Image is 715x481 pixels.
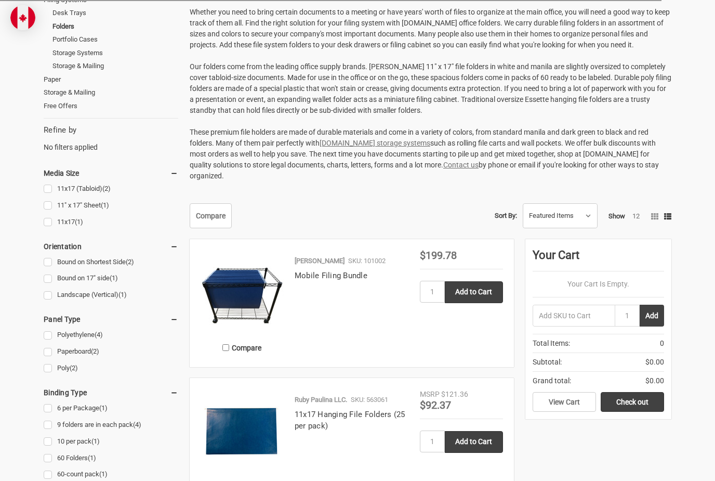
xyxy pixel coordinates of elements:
span: (2) [91,347,99,355]
span: (1) [118,291,127,298]
span: 0 [660,338,664,349]
a: Mobile Filing Bundle [295,271,367,280]
span: (4) [133,421,141,428]
a: 11x17 [44,215,178,229]
input: Compare [222,344,229,351]
a: 9 folders are in each pack [44,418,178,432]
p: [PERSON_NAME] [295,256,345,266]
a: Compare [190,203,232,228]
span: (1) [88,454,96,462]
p: These premium file holders are made of durable materials and come in a variety of colors, from st... [190,127,671,181]
a: [DOMAIN_NAME] storage systems [320,139,430,147]
span: $199.78 [420,249,457,262]
img: duty and tax information for Canada [10,5,35,30]
a: 10 per pack [44,435,178,449]
a: Polyethylene [44,328,178,342]
a: Bound on Shortest Side [44,255,178,269]
a: Poly [44,361,178,375]
h5: Panel Type [44,313,178,326]
a: Portfolio Cases [52,33,178,46]
a: Free Offers [44,99,178,113]
a: Storage & Mailing [44,86,178,99]
div: Your Cart [533,246,664,271]
a: Landscape (Vertical) [44,288,178,302]
span: Show [608,212,625,220]
h5: Binding Type [44,386,178,399]
span: (1) [101,201,109,209]
input: Add to Cart [445,281,503,303]
span: (2) [126,258,134,266]
span: $92.37 [420,399,451,411]
span: (1) [99,404,108,412]
button: Add [640,305,664,327]
h5: Refine by [44,124,178,136]
span: (2) [70,364,78,372]
label: Compare [201,339,284,356]
h5: Media Size [44,167,178,179]
img: 11x17 Hanging File Folders [201,389,284,472]
span: (1) [75,218,83,226]
a: Folders [52,20,178,33]
h5: Orientation [44,240,178,253]
iframe: Google Customer Reviews [629,453,715,481]
a: View Cart [533,392,596,412]
span: Grand total: [533,375,571,386]
a: Bound on 17" side [44,271,178,285]
span: $0.00 [645,375,664,386]
span: (4) [95,331,103,339]
span: Subtotal: [533,357,562,368]
p: Whether you need to bring certain documents to a meeting or have years' worth of files to organiz... [190,7,671,50]
a: 6 per Package [44,401,178,415]
input: Add to Cart [445,431,503,453]
a: 12 [632,212,640,220]
p: Your Cart Is Empty. [533,279,664,290]
span: Total Items: [533,338,570,349]
a: Storage Systems [52,46,178,60]
p: SKU: 101002 [348,256,386,266]
span: (1) [91,437,100,445]
label: Sort By: [495,208,517,224]
p: SKU: 563061 [351,395,388,405]
span: (2) [102,185,111,192]
input: Add SKU to Cart [533,305,615,327]
span: $0.00 [645,357,664,368]
a: 60 Folders [44,451,178,465]
a: Desk Trays [52,6,178,20]
span: $121.36 [441,390,468,398]
a: Check out [601,392,664,412]
a: 11x17 Hanging File Folders (25 per pack) [295,410,405,431]
a: 11" x 17" Sheet [44,199,178,213]
a: Paper [44,73,178,86]
img: Mobile Filing Bundle [201,250,284,333]
a: 11x17 (Tabloid) [44,182,178,196]
a: Storage & Mailing [52,59,178,73]
div: MSRP [420,389,440,400]
p: Our folders come from the leading office supply brands. [PERSON_NAME] 11" x 17" file folders in w... [190,61,671,116]
p: Ruby Paulina LLC. [295,395,347,405]
span: (1) [110,274,118,282]
a: Contact us [443,161,479,169]
a: Paperboard [44,345,178,359]
span: (1) [99,470,108,478]
div: No filters applied [44,124,178,152]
